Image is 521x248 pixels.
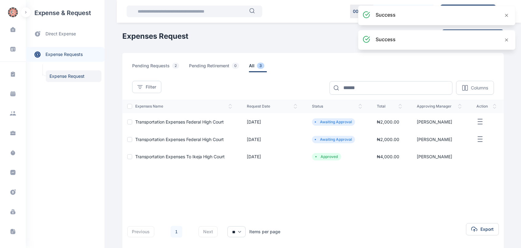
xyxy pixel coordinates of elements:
span: action [476,104,496,109]
span: Export [480,226,494,232]
li: Approved [314,154,339,159]
span: total [377,104,402,109]
span: request date [247,104,297,109]
td: [DATE] [239,113,304,131]
a: direct expense [26,26,105,42]
h1: Expenses Request [122,31,188,41]
span: ₦ 2,000.00 [377,119,399,124]
td: [PERSON_NAME] [409,113,469,131]
a: Transportation expenses Federal High Court [135,137,224,142]
td: [PERSON_NAME] [409,131,469,148]
li: Awaiting Approval [314,120,353,124]
div: Items per page [249,229,280,235]
a: all3 [249,63,274,72]
span: 2 [172,63,179,69]
li: 上一页 [159,227,168,236]
span: direct expense [45,31,76,37]
span: pending requests [132,63,182,72]
td: [DATE] [239,131,304,148]
div: expense requests [26,42,105,62]
a: expense requests [26,47,105,62]
li: 1 [170,226,183,238]
span: all [249,63,267,72]
span: approving manager [417,104,462,109]
button: previous [127,226,154,237]
td: [PERSON_NAME] [409,148,469,165]
li: Awaiting Approval [314,137,353,142]
span: expenses Name [135,104,232,109]
span: pending retirement [189,63,242,72]
a: Transportation expenses to Ikeja High Court [135,154,225,159]
span: ₦ 4,000.00 [377,154,399,159]
a: Transportation expenses Federal High Court [135,119,224,124]
button: Columns [456,81,494,95]
button: Export [466,223,499,235]
p: Columns [471,85,488,91]
h3: success [376,11,396,18]
span: Filter [146,84,156,90]
li: 下一页 [185,227,194,236]
span: status [312,104,362,109]
h3: success [376,36,396,43]
p: 00 : 00 : 21 [353,8,371,14]
button: Filter [132,81,161,93]
span: ₦ 2,000.00 [377,137,399,142]
a: Expense Request [46,70,101,82]
a: pending requests2 [132,63,189,72]
button: next [199,226,218,237]
a: pending retirement0 [189,63,249,72]
span: 0 [232,63,239,69]
td: [DATE] [239,148,304,165]
a: 1 [171,226,182,238]
span: 3 [257,63,264,69]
